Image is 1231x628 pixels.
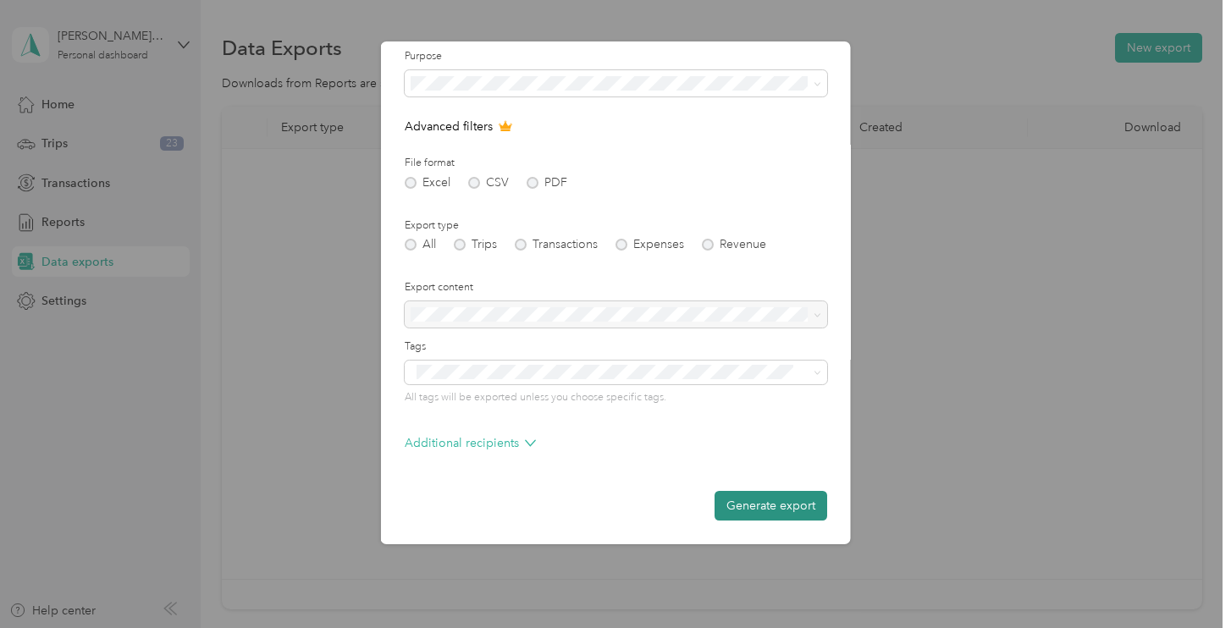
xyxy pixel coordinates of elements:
[405,390,827,405] p: All tags will be exported unless you choose specific tags.
[715,491,827,521] button: Generate export
[405,280,827,295] label: Export content
[405,434,536,452] p: Additional recipients
[1136,533,1231,628] iframe: Everlance-gr Chat Button Frame
[405,218,827,234] label: Export type
[405,339,827,355] label: Tags
[405,49,827,64] label: Purpose
[405,156,827,171] label: File format
[405,118,827,135] p: Advanced filters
